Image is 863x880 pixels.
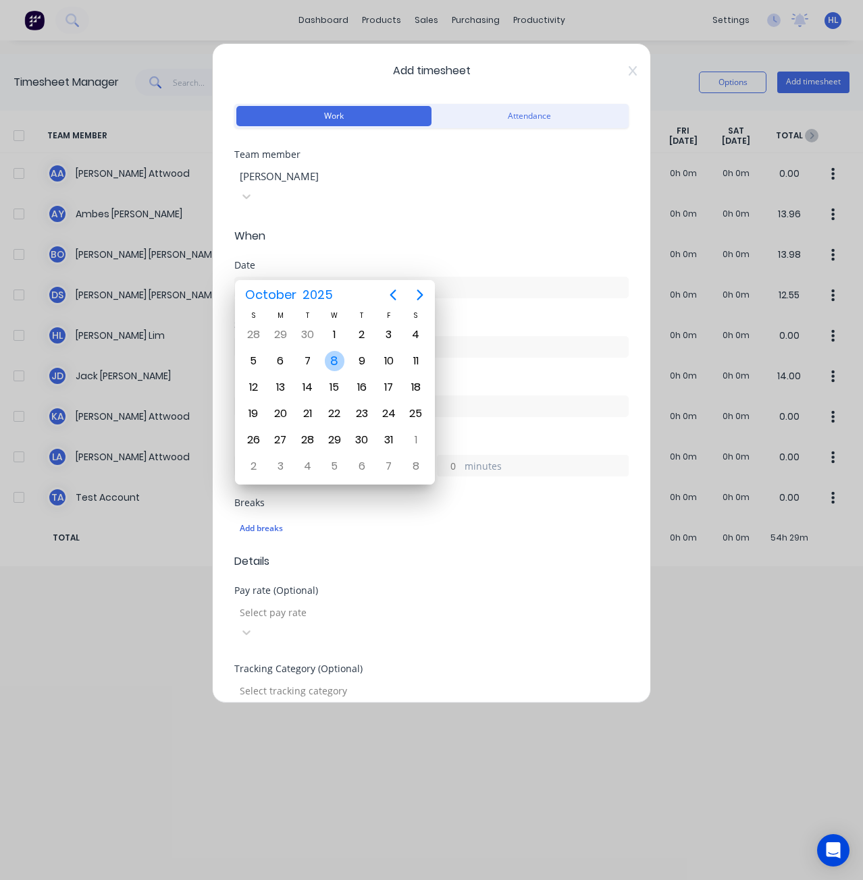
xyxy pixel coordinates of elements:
[243,351,263,371] div: Sunday, October 5, 2025
[270,404,290,424] div: Monday, October 20, 2025
[270,430,290,450] div: Monday, October 27, 2025
[324,325,344,345] div: Wednesday, October 1, 2025
[294,310,321,321] div: T
[406,377,426,397] div: Saturday, October 18, 2025
[352,430,372,450] div: Thursday, October 30, 2025
[270,456,290,476] div: Monday, November 3, 2025
[438,456,461,476] input: 0
[234,664,629,673] div: Tracking Category (Optional)
[267,310,294,321] div: M
[379,456,399,476] div: Friday, November 7, 2025
[270,325,290,345] div: Monday, September 29, 2025
[234,498,629,507] div: Breaks
[236,283,341,307] button: October2025
[324,456,344,476] div: Wednesday, November 5, 2025
[348,310,375,321] div: T
[352,351,372,371] div: Thursday, October 9, 2025
[465,459,628,476] label: minutes
[406,430,426,450] div: Saturday, November 1, 2025
[240,520,623,537] div: Add breaks
[324,404,344,424] div: Wednesday, October 22, 2025
[243,456,263,476] div: Sunday, November 2, 2025
[234,379,629,389] div: Finish time
[234,586,629,595] div: Pay rate (Optional)
[407,281,434,308] button: Next page
[243,430,263,450] div: Sunday, October 26, 2025
[242,283,299,307] span: October
[270,351,290,371] div: Monday, October 6, 2025
[380,281,407,308] button: Previous page
[234,150,629,159] div: Team member
[297,351,317,371] div: Tuesday, October 7, 2025
[817,834,849,867] div: Open Intercom Messenger
[325,351,345,371] div: Today, Wednesday, October 8, 2025
[406,351,426,371] div: Saturday, October 11, 2025
[406,325,426,345] div: Saturday, October 4, 2025
[406,456,426,476] div: Saturday, November 8, 2025
[352,404,372,424] div: Thursday, October 23, 2025
[324,430,344,450] div: Wednesday, October 29, 2025
[379,325,399,345] div: Friday, October 3, 2025
[379,404,399,424] div: Friday, October 24, 2025
[379,430,399,450] div: Friday, October 31, 2025
[243,377,263,397] div: Sunday, October 12, 2025
[352,325,372,345] div: Thursday, October 2, 2025
[243,404,263,424] div: Sunday, October 19, 2025
[299,283,336,307] span: 2025
[321,310,348,321] div: W
[297,377,317,397] div: Tuesday, October 14, 2025
[240,310,267,321] div: S
[234,228,629,244] span: When
[352,456,372,476] div: Thursday, November 6, 2025
[297,456,317,476] div: Tuesday, November 4, 2025
[431,106,627,126] button: Attendance
[324,377,344,397] div: Wednesday, October 15, 2025
[234,553,629,570] span: Details
[234,63,629,79] span: Add timesheet
[379,351,399,371] div: Friday, October 10, 2025
[406,404,426,424] div: Saturday, October 25, 2025
[297,430,317,450] div: Tuesday, October 28, 2025
[270,377,290,397] div: Monday, October 13, 2025
[234,260,629,270] div: Date
[352,377,372,397] div: Thursday, October 16, 2025
[234,320,629,329] div: Start time
[243,325,263,345] div: Sunday, September 28, 2025
[375,310,402,321] div: F
[236,106,431,126] button: Work
[379,377,399,397] div: Friday, October 17, 2025
[297,325,317,345] div: Tuesday, September 30, 2025
[234,439,629,448] div: Hours worked
[402,310,429,321] div: S
[297,404,317,424] div: Tuesday, October 21, 2025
